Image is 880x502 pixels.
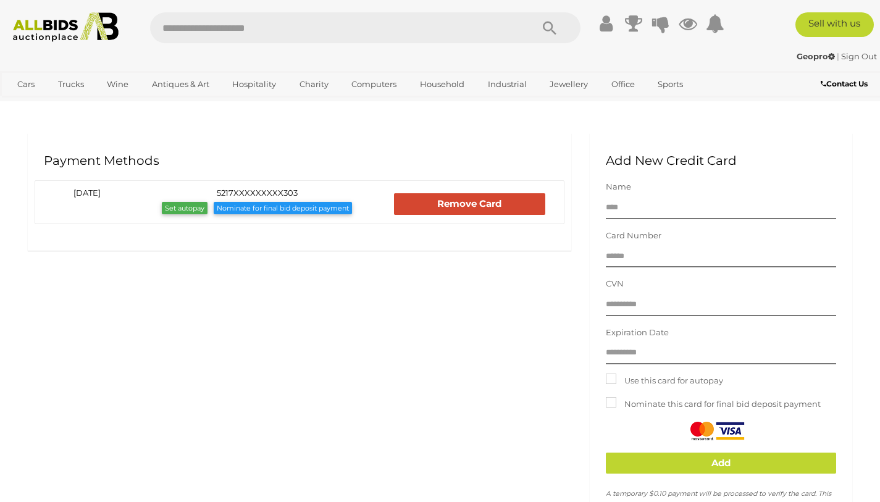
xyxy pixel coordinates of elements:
label: Nominate this card for final bid deposit payment [606,397,821,411]
img: Allbids.com.au [7,12,125,42]
a: Hospitality [224,74,284,94]
a: Cars [9,74,43,94]
a: Trucks [50,74,92,94]
a: Computers [343,74,404,94]
label: Expiration Date [606,325,669,340]
strong: Geopro [797,51,835,61]
a: Nominate for final bid deposit payment [214,202,352,215]
a: Industrial [480,74,535,94]
a: Jewellery [542,74,596,94]
h5: [DATE] [54,188,120,197]
h2: Add New Credit Card [606,154,836,167]
a: Contact Us [821,77,871,91]
label: CVN [606,277,624,291]
h2: Payment Methods [44,154,555,167]
a: Geopro [797,51,837,61]
label: Use this card for autopay [606,374,723,388]
a: Wine [99,74,136,94]
a: Charity [291,74,337,94]
a: Add [606,453,836,474]
a: Antiques & Art [144,74,217,94]
button: Search [519,12,580,43]
a: Sign Out [841,51,877,61]
a: Sell with us [795,12,874,37]
b: Contact Us [821,79,868,88]
img: visa.png [716,422,745,440]
a: Office [603,74,643,94]
img: mastercard.png [690,422,714,440]
label: Name [606,180,631,194]
a: Sports [650,74,691,94]
a: Set autopay [162,202,207,215]
span: | [837,51,839,61]
a: Household [412,74,472,94]
label: Card Number [606,228,661,243]
a: [GEOGRAPHIC_DATA] [9,94,113,115]
h5: 5217XXXXXXXXX303 [139,188,375,197]
a: Remove Card [394,193,545,215]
